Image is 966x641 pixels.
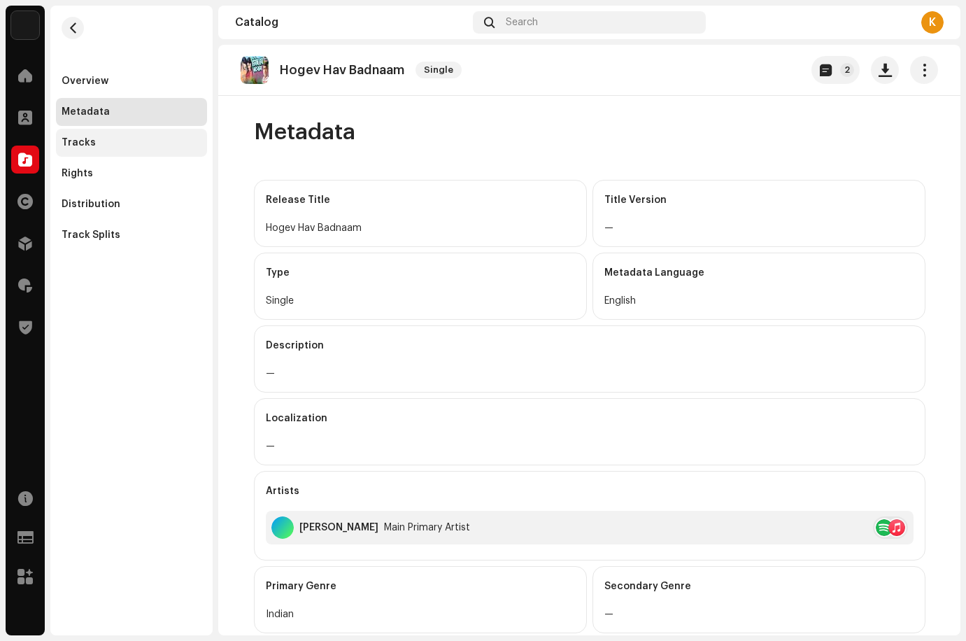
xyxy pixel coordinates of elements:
[415,62,462,78] span: Single
[840,63,854,77] p-badge: 2
[62,137,96,148] div: Tracks
[62,230,120,241] div: Track Splits
[266,472,914,511] div: Artists
[604,567,914,606] div: Secondary Genre
[266,567,575,606] div: Primary Genre
[254,118,355,146] span: Metadata
[266,438,914,455] div: —
[11,11,39,39] img: 10d72f0b-d06a-424f-aeaa-9c9f537e57b6
[241,56,269,84] img: 3283eb1a-9a02-4854-9dfe-151eec490ef7
[280,63,404,78] p: Hogev Hav Badnaam
[266,293,575,309] div: Single
[299,522,378,533] div: [PERSON_NAME]
[604,606,914,623] div: —
[266,181,575,220] div: Release Title
[56,98,207,126] re-m-nav-item: Metadata
[604,253,914,293] div: Metadata Language
[266,365,914,382] div: —
[266,399,914,438] div: Localization
[56,160,207,188] re-m-nav-item: Rights
[266,220,575,237] div: Hogev Hav Badnaam
[604,293,914,309] div: English
[921,11,944,34] div: K
[266,606,575,623] div: Indian
[62,76,108,87] div: Overview
[62,106,110,118] div: Metadata
[604,220,914,237] div: —
[62,168,93,179] div: Rights
[56,129,207,157] re-m-nav-item: Tracks
[56,190,207,218] re-m-nav-item: Distribution
[62,199,120,210] div: Distribution
[811,56,860,84] button: 2
[604,181,914,220] div: Title Version
[506,17,538,28] span: Search
[266,326,914,365] div: Description
[56,67,207,95] re-m-nav-item: Overview
[235,17,467,28] div: Catalog
[266,253,575,293] div: Type
[384,522,470,533] div: Main Primary Artist
[56,221,207,249] re-m-nav-item: Track Splits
